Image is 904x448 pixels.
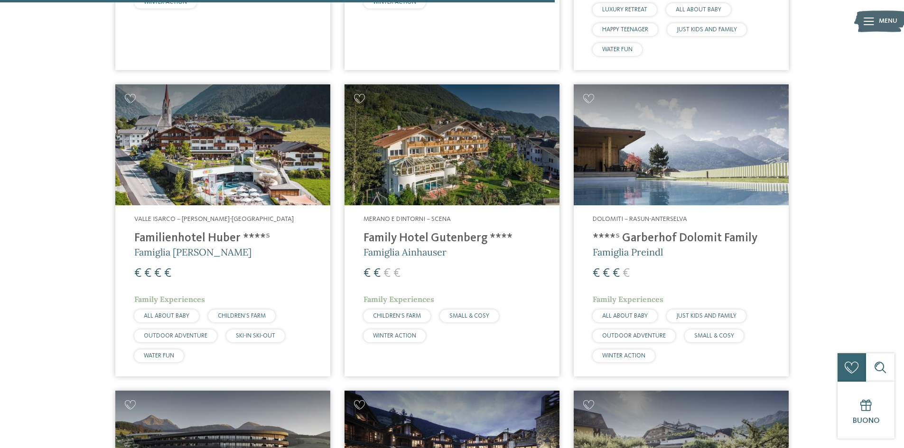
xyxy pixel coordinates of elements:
span: Family Experiences [593,294,663,304]
span: € [154,267,161,280]
span: Famiglia [PERSON_NAME] [134,246,252,258]
span: Dolomiti – Rasun-Anterselva [593,216,687,222]
span: OUTDOOR ADVENTURE [602,333,666,339]
span: € [373,267,381,280]
span: WINTER ACTION [373,333,416,339]
img: Cercate un hotel per famiglie? Qui troverete solo i migliori! [115,84,330,205]
span: ALL ABOUT BABY [602,313,648,319]
h4: Familienhotel Huber ****ˢ [134,231,311,246]
img: Cercate un hotel per famiglie? Qui troverete solo i migliori! [574,84,789,205]
span: OUTDOOR ADVENTURE [144,333,207,339]
a: Cercate un hotel per famiglie? Qui troverete solo i migliori! Valle Isarco – [PERSON_NAME]-[GEOGR... [115,84,330,376]
a: Cercate un hotel per famiglie? Qui troverete solo i migliori! Merano e dintorni – Scena Family Ho... [345,84,559,376]
span: CHILDREN’S FARM [218,313,266,319]
img: Family Hotel Gutenberg **** [345,84,559,205]
span: Buono [853,417,880,425]
span: WATER FUN [144,353,174,359]
span: WINTER ACTION [602,353,645,359]
span: ALL ABOUT BABY [676,7,721,13]
span: Famiglia Ainhauser [363,246,447,258]
span: € [623,267,630,280]
span: € [144,267,151,280]
span: € [134,267,141,280]
span: € [393,267,401,280]
span: SMALL & COSY [694,333,734,339]
span: ALL ABOUT BABY [144,313,189,319]
span: JUST KIDS AND FAMILY [676,313,736,319]
span: HAPPY TEENAGER [602,27,648,33]
span: € [603,267,610,280]
span: € [593,267,600,280]
span: € [164,267,171,280]
span: SMALL & COSY [449,313,489,319]
span: Family Experiences [134,294,205,304]
span: WATER FUN [602,46,633,53]
span: € [613,267,620,280]
span: € [383,267,391,280]
span: CHILDREN’S FARM [373,313,421,319]
span: Family Experiences [363,294,434,304]
a: Cercate un hotel per famiglie? Qui troverete solo i migliori! Dolomiti – Rasun-Anterselva ****ˢ G... [574,84,789,376]
h4: Family Hotel Gutenberg **** [363,231,541,246]
span: SKI-IN SKI-OUT [236,333,275,339]
span: JUST KIDS AND FAMILY [677,27,737,33]
span: LUXURY RETREAT [602,7,647,13]
span: € [363,267,371,280]
a: Buono [838,382,895,439]
h4: ****ˢ Garberhof Dolomit Family [593,231,770,246]
span: Merano e dintorni – Scena [363,216,451,222]
span: Valle Isarco – [PERSON_NAME]-[GEOGRAPHIC_DATA] [134,216,294,222]
span: Famiglia Preindl [593,246,663,258]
